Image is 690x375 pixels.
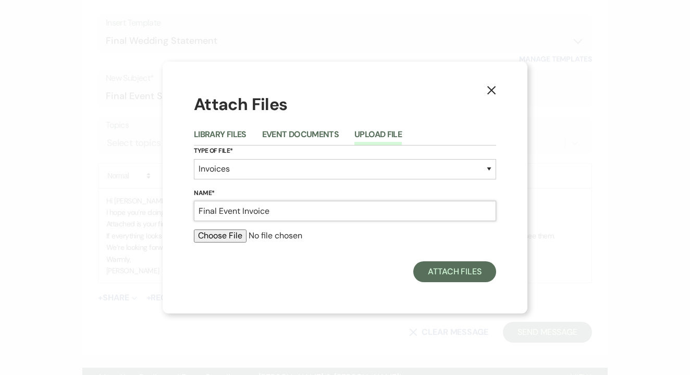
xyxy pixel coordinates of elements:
[262,130,339,145] button: Event Documents
[413,261,496,282] button: Attach Files
[194,188,496,199] label: Name*
[194,130,247,145] button: Library Files
[354,130,402,145] button: Upload File
[194,146,496,157] label: Type of File*
[194,93,496,116] h1: Attach Files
